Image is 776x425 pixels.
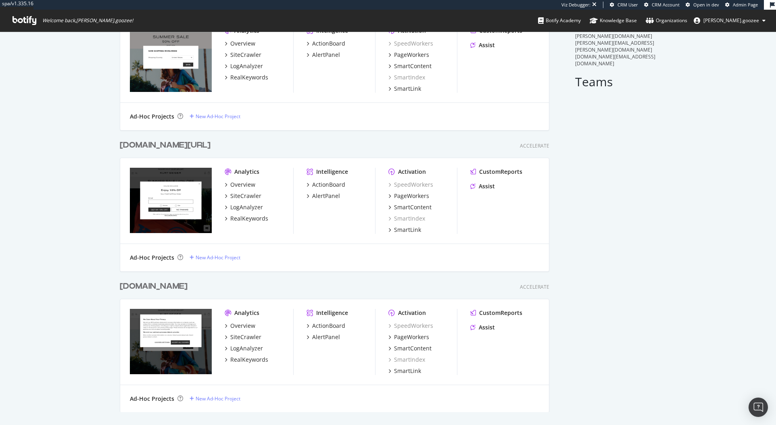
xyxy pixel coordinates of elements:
[225,73,268,81] a: RealKeywords
[130,254,174,262] div: Ad-Hoc Projects
[230,51,261,59] div: SiteCrawler
[230,215,268,223] div: RealKeywords
[590,17,637,25] div: Knowledge Base
[703,17,759,24] span: fred.goozee
[470,323,495,331] a: Assist
[230,40,255,48] div: Overview
[693,2,719,8] span: Open in dev
[479,323,495,331] div: Assist
[42,17,133,24] span: Welcome back, [PERSON_NAME].goozee !
[230,203,263,211] div: LogAnalyzer
[394,367,421,375] div: SmartLink
[520,283,549,290] div: Accelerate
[388,226,421,234] a: SmartLink
[520,142,549,149] div: Accelerate
[646,17,687,25] div: Organizations
[312,181,345,189] div: ActionBoard
[398,168,426,176] div: Activation
[230,192,261,200] div: SiteCrawler
[130,168,212,233] img: www.kurtgeiger.us/
[307,192,340,200] a: AlertPanel
[130,309,212,374] img: www.kurtgeiger.com
[479,41,495,49] div: Assist
[120,281,188,292] div: [DOMAIN_NAME]
[190,395,240,402] a: New Ad-Hoc Project
[307,40,345,48] a: ActionBoard
[388,215,425,223] a: SmartIndex
[316,168,348,176] div: Intelligence
[398,309,426,317] div: Activation
[394,192,429,200] div: PageWorkers
[538,17,581,25] div: Botify Academy
[225,203,263,211] a: LogAnalyzer
[190,254,240,261] a: New Ad-Hoc Project
[225,62,263,70] a: LogAnalyzer
[196,113,240,120] div: New Ad-Hoc Project
[307,181,345,189] a: ActionBoard
[590,10,637,31] a: Knowledge Base
[234,309,259,317] div: Analytics
[388,40,433,48] div: SpeedWorkers
[652,2,680,8] span: CRM Account
[470,182,495,190] a: Assist
[479,309,522,317] div: CustomReports
[230,73,268,81] div: RealKeywords
[230,62,263,70] div: LogAnalyzer
[120,140,211,151] div: [DOMAIN_NAME][URL]
[225,344,263,352] a: LogAnalyzer
[230,356,268,364] div: RealKeywords
[561,2,590,8] div: Viz Debugger:
[470,309,522,317] a: CustomReports
[394,51,429,59] div: PageWorkers
[388,356,425,364] a: SmartIndex
[225,322,255,330] a: Overview
[394,344,432,352] div: SmartContent
[130,395,174,403] div: Ad-Hoc Projects
[388,192,429,200] a: PageWorkers
[394,85,421,93] div: SmartLink
[575,53,655,67] span: [DOMAIN_NAME][EMAIL_ADDRESS][DOMAIN_NAME]
[312,192,340,200] div: AlertPanel
[725,2,758,8] a: Admin Page
[610,2,638,8] a: CRM User
[575,40,654,53] span: [PERSON_NAME][EMAIL_ADDRESS][PERSON_NAME][DOMAIN_NAME]
[388,322,433,330] div: SpeedWorkers
[225,192,261,200] a: SiteCrawler
[225,356,268,364] a: RealKeywords
[388,181,433,189] a: SpeedWorkers
[686,2,719,8] a: Open in dev
[230,181,255,189] div: Overview
[575,75,656,88] h2: Teams
[225,333,261,341] a: SiteCrawler
[388,73,425,81] a: SmartIndex
[120,140,214,151] a: [DOMAIN_NAME][URL]
[644,2,680,8] a: CRM Account
[479,182,495,190] div: Assist
[388,62,432,70] a: SmartContent
[225,40,255,48] a: Overview
[538,10,581,31] a: Botify Academy
[733,2,758,8] span: Admin Page
[225,181,255,189] a: Overview
[316,309,348,317] div: Intelligence
[307,333,340,341] a: AlertPanel
[388,367,421,375] a: SmartLink
[394,226,421,234] div: SmartLink
[388,333,429,341] a: PageWorkers
[617,2,638,8] span: CRM User
[646,10,687,31] a: Organizations
[230,333,261,341] div: SiteCrawler
[312,333,340,341] div: AlertPanel
[312,40,345,48] div: ActionBoard
[312,51,340,59] div: AlertPanel
[230,322,255,330] div: Overview
[307,51,340,59] a: AlertPanel
[388,51,429,59] a: PageWorkers
[388,85,421,93] a: SmartLink
[394,62,432,70] div: SmartContent
[130,112,174,121] div: Ad-Hoc Projects
[470,41,495,49] a: Assist
[234,168,259,176] div: Analytics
